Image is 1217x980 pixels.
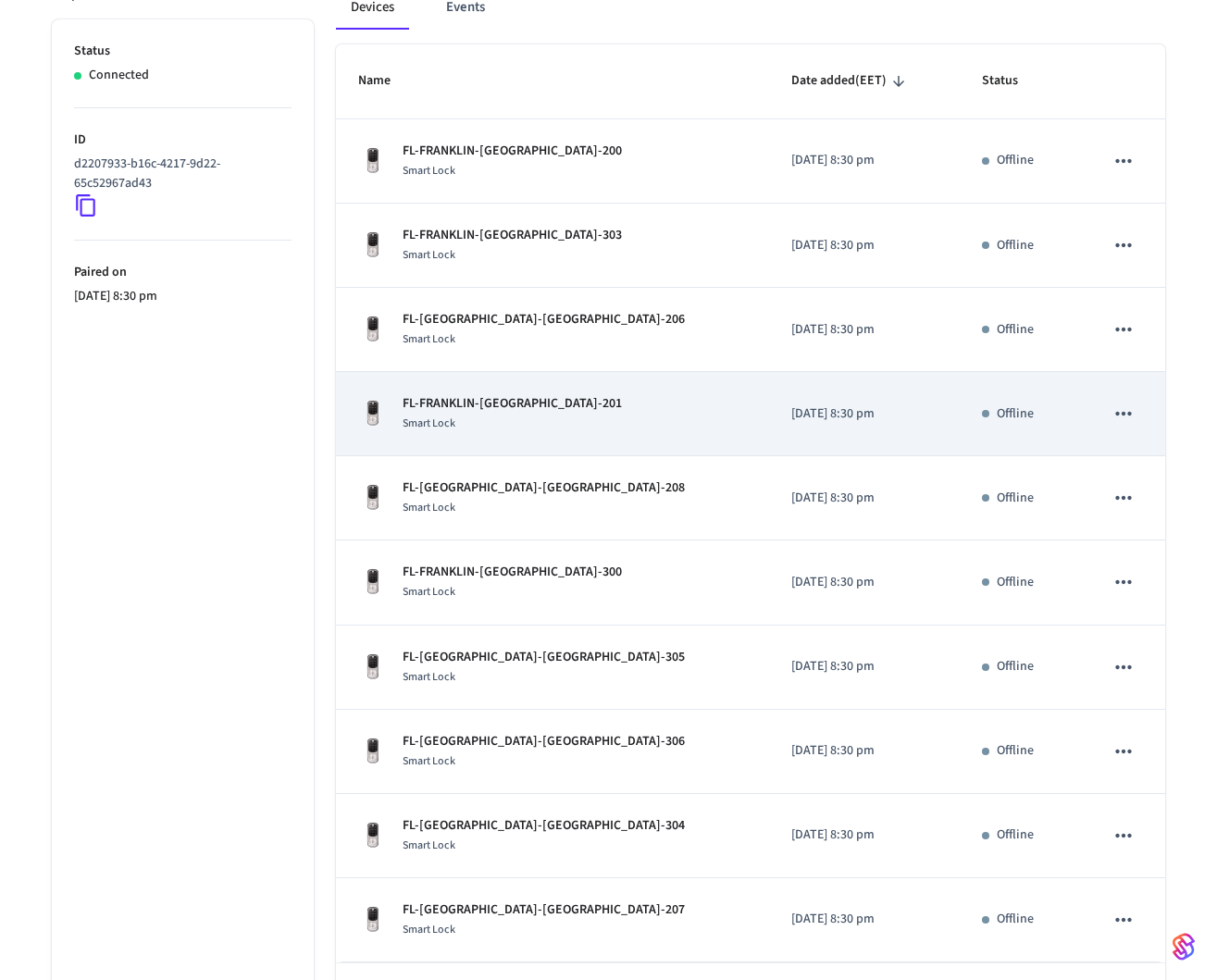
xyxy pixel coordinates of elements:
table: sticky table [336,44,1165,962]
p: FL-FRANKLIN-[GEOGRAPHIC_DATA]-303 [403,226,622,245]
img: Yale Assure Touchscreen Wifi Smart Lock, Satin Nickel, Front [358,905,388,935]
p: FL-[GEOGRAPHIC_DATA]-[GEOGRAPHIC_DATA]-304 [403,816,685,836]
p: [DATE] 8:30 pm [791,151,938,170]
p: [DATE] 8:30 pm [791,573,938,592]
span: Smart Lock [403,922,455,937]
p: Status [74,42,292,61]
img: Yale Assure Touchscreen Wifi Smart Lock, Satin Nickel, Front [358,230,388,260]
span: Smart Lock [403,331,455,347]
p: Offline [997,741,1034,761]
span: Date added(EET) [791,67,911,95]
span: Smart Lock [403,669,455,685]
span: Smart Lock [403,837,455,853]
p: FL-[GEOGRAPHIC_DATA]-[GEOGRAPHIC_DATA]-206 [403,310,685,329]
p: FL-FRANKLIN-[GEOGRAPHIC_DATA]-300 [403,563,622,582]
p: Offline [997,404,1034,424]
p: [DATE] 8:30 pm [791,489,938,508]
p: [DATE] 8:30 pm [791,741,938,761]
img: Yale Assure Touchscreen Wifi Smart Lock, Satin Nickel, Front [358,146,388,176]
p: FL-FRANKLIN-[GEOGRAPHIC_DATA]-200 [403,142,622,161]
p: [DATE] 8:30 pm [791,657,938,676]
p: Offline [997,489,1034,508]
img: Yale Assure Touchscreen Wifi Smart Lock, Satin Nickel, Front [358,652,388,682]
span: Smart Lock [403,163,455,179]
p: Offline [997,236,1034,255]
img: Yale Assure Touchscreen Wifi Smart Lock, Satin Nickel, Front [358,567,388,597]
span: Smart Lock [403,416,455,431]
p: Offline [997,320,1034,340]
p: FL-[GEOGRAPHIC_DATA]-[GEOGRAPHIC_DATA]-207 [403,900,685,920]
p: Paired on [74,263,292,282]
p: Offline [997,657,1034,676]
img: SeamLogoGradient.69752ec5.svg [1173,932,1195,961]
p: [DATE] 8:30 pm [791,910,938,929]
p: Offline [997,825,1034,845]
img: Yale Assure Touchscreen Wifi Smart Lock, Satin Nickel, Front [358,821,388,850]
img: Yale Assure Touchscreen Wifi Smart Lock, Satin Nickel, Front [358,483,388,513]
img: Yale Assure Touchscreen Wifi Smart Lock, Satin Nickel, Front [358,399,388,428]
p: Connected [89,66,149,85]
span: Smart Lock [403,753,455,769]
p: FL-[GEOGRAPHIC_DATA]-[GEOGRAPHIC_DATA]-306 [403,732,685,751]
span: Status [982,67,1042,95]
p: FL-FRANKLIN-[GEOGRAPHIC_DATA]-201 [403,394,622,414]
p: [DATE] 8:30 pm [791,404,938,424]
p: Offline [997,573,1034,592]
p: Offline [997,910,1034,929]
span: Smart Lock [403,247,455,263]
p: [DATE] 8:30 pm [791,236,938,255]
span: Name [358,67,415,95]
p: Offline [997,151,1034,170]
p: [DATE] 8:30 pm [791,825,938,845]
span: Smart Lock [403,500,455,515]
img: Yale Assure Touchscreen Wifi Smart Lock, Satin Nickel, Front [358,737,388,766]
p: FL-[GEOGRAPHIC_DATA]-[GEOGRAPHIC_DATA]-305 [403,648,685,667]
p: [DATE] 8:30 pm [791,320,938,340]
p: FL-[GEOGRAPHIC_DATA]-[GEOGRAPHIC_DATA]-208 [403,478,685,498]
p: [DATE] 8:30 pm [74,287,292,306]
p: d2207933-b16c-4217-9d22-65c52967ad43 [74,155,284,193]
p: ID [74,130,292,150]
img: Yale Assure Touchscreen Wifi Smart Lock, Satin Nickel, Front [358,315,388,344]
span: Smart Lock [403,584,455,600]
